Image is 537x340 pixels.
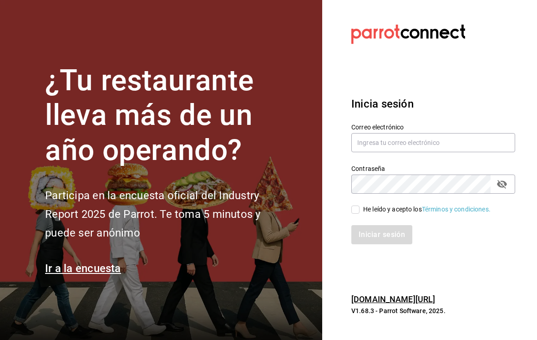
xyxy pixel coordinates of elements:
div: He leído y acepto los [363,205,491,214]
a: Ir a la encuesta [45,262,121,275]
h3: Inicia sesión [351,96,515,112]
h1: ¿Tu restaurante lleva más de un año operando? [45,63,291,168]
h2: Participa en la encuesta oficial del Industry Report 2025 de Parrot. Te toma 5 minutos y puede se... [45,186,291,242]
input: Ingresa tu correo electrónico [351,133,515,152]
label: Correo electrónico [351,124,515,130]
a: [DOMAIN_NAME][URL] [351,294,435,304]
p: V1.68.3 - Parrot Software, 2025. [351,306,515,315]
label: Contraseña [351,165,515,171]
button: passwordField [494,176,510,192]
a: Términos y condiciones. [422,206,491,213]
